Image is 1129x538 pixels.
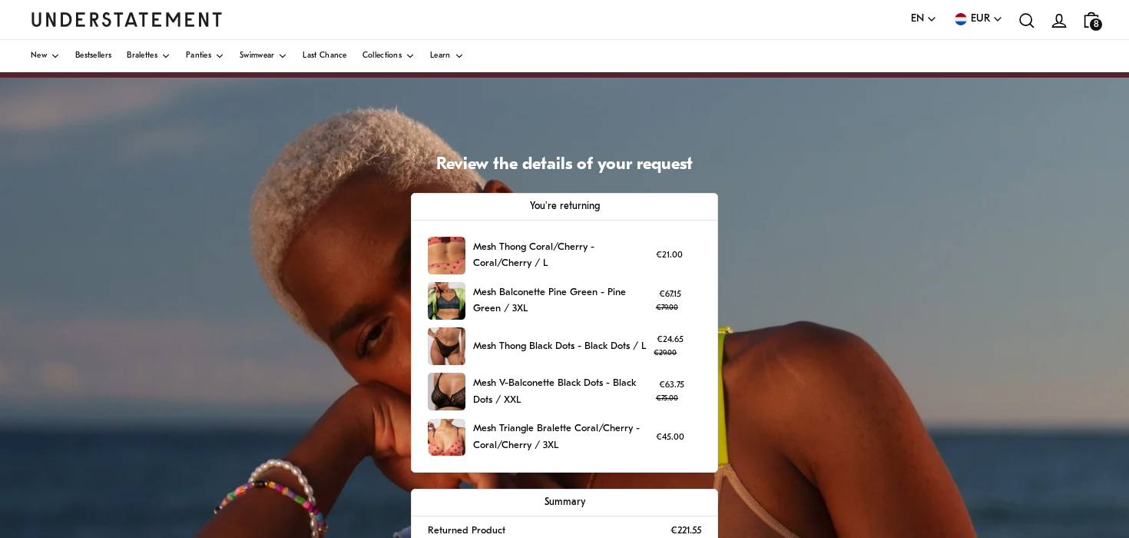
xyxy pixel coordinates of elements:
[654,333,687,360] p: €24.65
[363,40,415,72] a: Collections
[428,237,465,274] img: 189_246cc00b-718c-4c3a-83aa-836e3b6b3429.jpg
[656,395,678,402] strike: €75.00
[428,419,465,457] img: CCME-BRA-004_1.jpg
[971,11,990,28] span: EUR
[952,11,1003,28] button: EUR
[31,12,223,26] a: Understatement Homepage
[473,239,648,272] p: Mesh Thong Coral/Cherry - Coral/Cherry / L
[428,198,701,214] p: You're returning
[31,40,60,72] a: New
[473,420,648,453] p: Mesh Triangle Bralette Coral/Cherry - Coral/Cherry / 3XL
[127,40,171,72] a: Bralettes
[473,375,648,408] p: Mesh V-Balconette Black Dots - Black Dots / XXL
[303,40,346,72] a: Last Chance
[428,282,465,320] img: PCMH-BRA-017-126_cf233277-34b1-4140-9834-6d8bd5308e82.jpg
[1075,4,1107,35] a: 8
[240,52,274,60] span: Swimwear
[430,52,451,60] span: Learn
[911,11,924,28] span: EN
[656,287,684,314] p: €67.15
[656,378,687,405] p: €63.75
[303,52,346,60] span: Last Chance
[186,40,224,72] a: Panties
[656,430,684,445] p: €45.00
[654,350,677,357] strike: €29.00
[31,52,47,60] span: New
[428,494,701,510] p: Summary
[473,338,646,354] p: Mesh Thong Black Dots - Black Dots / L
[656,248,683,263] p: €21.00
[75,52,111,60] span: Bestsellers
[240,40,287,72] a: Swimwear
[75,40,111,72] a: Bestsellers
[911,11,937,28] button: EN
[428,373,465,410] img: MeshV-BalconetteBlackDotsDOTS-BRA-0287.jpg
[473,284,648,317] p: Mesh Balconette Pine Green - Pine Green / 3XL
[428,327,465,365] img: DOTS-STR-004_zalando_3-crop.jpg
[127,52,157,60] span: Bralettes
[186,52,211,60] span: Panties
[1090,18,1102,31] span: 8
[363,52,402,60] span: Collections
[656,304,678,311] strike: €79.00
[430,40,464,72] a: Learn
[411,154,718,177] h1: Review the details of your request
